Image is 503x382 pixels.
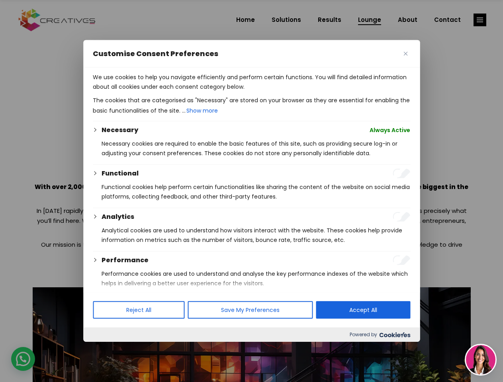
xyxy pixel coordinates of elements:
div: Customise Consent Preferences [83,40,420,342]
button: Accept All [316,301,410,319]
span: Customise Consent Preferences [93,49,218,58]
img: agent [466,345,495,374]
p: We use cookies to help you navigate efficiently and perform certain functions. You will find deta... [93,72,410,92]
span: Always Active [370,125,410,135]
button: Save My Preferences [188,301,313,319]
p: Necessary cookies are required to enable the basic features of this site, such as providing secur... [102,139,410,158]
input: Enable Analytics [393,212,410,222]
button: Functional [102,169,139,178]
button: Close [401,49,410,58]
button: Show more [186,105,219,116]
p: Analytical cookies are used to understand how visitors interact with the website. These cookies h... [102,226,410,245]
div: Powered by [83,327,420,342]
button: Analytics [102,212,134,222]
p: Performance cookies are used to understand and analyse the key performance indexes of the website... [102,269,410,288]
input: Enable Functional [393,169,410,178]
p: The cookies that are categorised as "Necessary" are stored on your browser as they are essential ... [93,95,410,116]
button: Reject All [93,301,184,319]
p: Functional cookies help perform certain functionalities like sharing the content of the website o... [102,182,410,201]
button: Necessary [102,125,138,135]
img: Close [403,52,407,56]
img: Cookieyes logo [379,332,410,337]
input: Enable Performance [393,255,410,265]
button: Performance [102,255,149,265]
